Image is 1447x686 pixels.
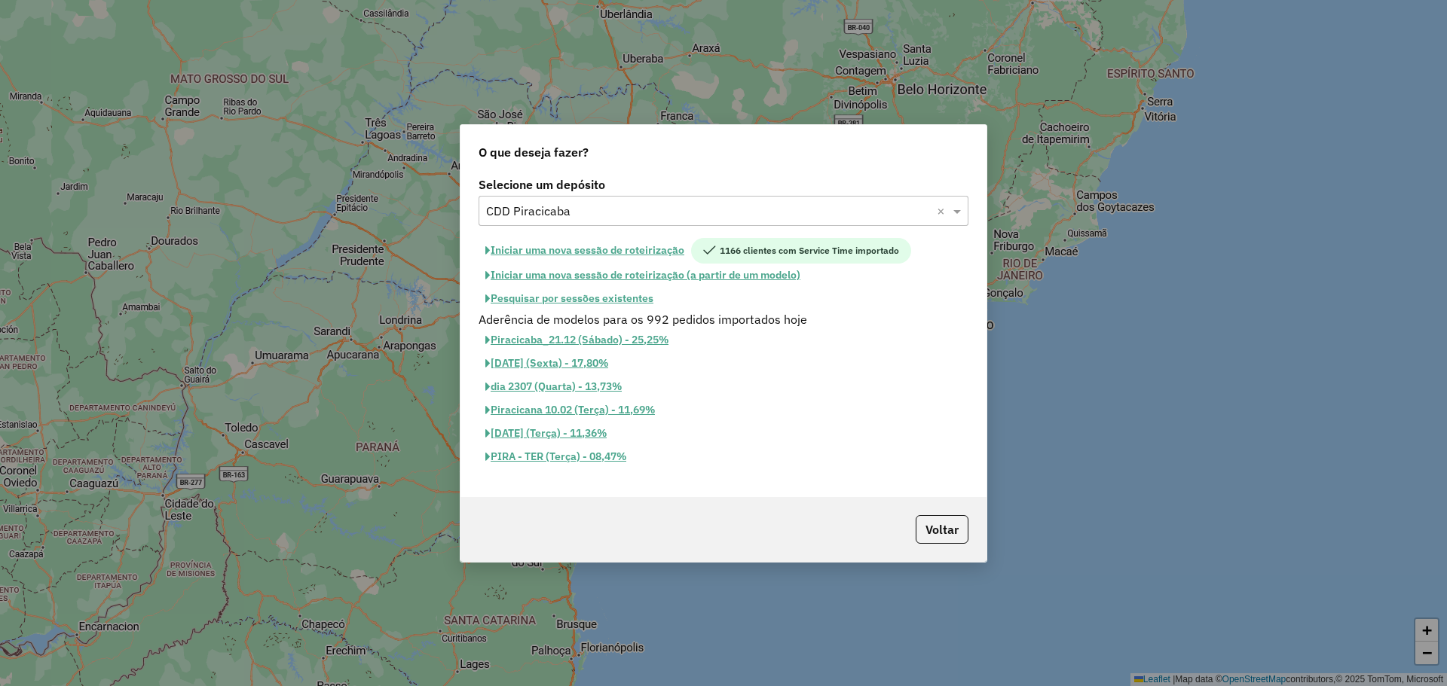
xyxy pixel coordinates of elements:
button: Iniciar uma nova sessão de roteirização [479,238,691,264]
button: [DATE] (Sexta) - 17,80% [479,352,615,375]
button: dia 2307 (Quarta) - 13,73% [479,375,629,398]
div: Aderência de modelos para os 992 pedidos importados hoje [470,310,977,328]
button: Iniciar uma nova sessão de roteirização (a partir de um modelo) [479,264,807,287]
span: O que deseja fazer? [479,143,589,161]
button: PIRA - TER (Terça) - 08,47% [479,445,633,468]
button: Pesquisar por sessões existentes [479,287,660,310]
span: Clear all [937,202,950,220]
button: Piracicaba_21.12 (Sábado) - 25,25% [479,328,675,352]
button: Piracicana 10.02 (Terça) - 11,69% [479,398,662,422]
span: 1166 clientes com Service Time importado [691,238,911,264]
button: Voltar [916,515,968,544]
button: [DATE] (Terça) - 11,36% [479,422,613,445]
label: Selecione um depósito [479,175,968,194]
